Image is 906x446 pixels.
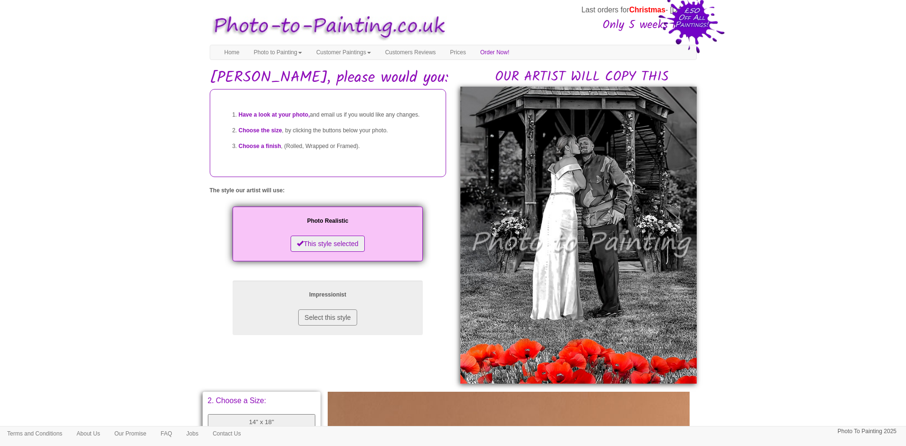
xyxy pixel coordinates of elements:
[378,45,443,59] a: Customers Reviews
[239,107,436,123] li: and email us if you would like any changes.
[239,123,436,139] li: , by clicking the buttons below your photo.
[629,6,665,14] span: Christmas
[242,290,413,300] p: Impressionist
[107,426,153,441] a: Our Promise
[450,19,693,31] h3: Only 5 weeks left!
[210,187,285,195] label: The style our artist will use:
[838,426,896,436] p: Photo To Painting 2025
[208,397,316,405] p: 2. Choose a Size:
[239,139,436,154] li: , (Rolled, Wrapped or Framed).
[205,426,248,441] a: Contact Us
[581,6,693,14] span: Last orders for - [DATE]
[309,45,378,59] a: Customer Paintings
[443,45,473,59] a: Prices
[468,70,697,85] h2: OUR ARTIST WILL COPY THIS
[239,111,310,118] span: Have a look at your photo,
[154,426,179,441] a: FAQ
[473,45,516,59] a: Order Now!
[239,143,281,149] span: Choose a finish
[208,414,316,431] button: 14" x 18"
[298,309,357,326] button: Select this style
[291,236,364,252] button: This style selected
[460,87,697,383] img: Claire, please would you:
[69,426,107,441] a: About Us
[247,45,309,59] a: Photo to Painting
[205,9,448,45] img: Photo to Painting
[210,69,697,86] h1: [PERSON_NAME], please would you:
[217,45,247,59] a: Home
[179,426,205,441] a: Jobs
[239,127,282,134] span: Choose the size
[242,216,413,226] p: Photo Realistic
